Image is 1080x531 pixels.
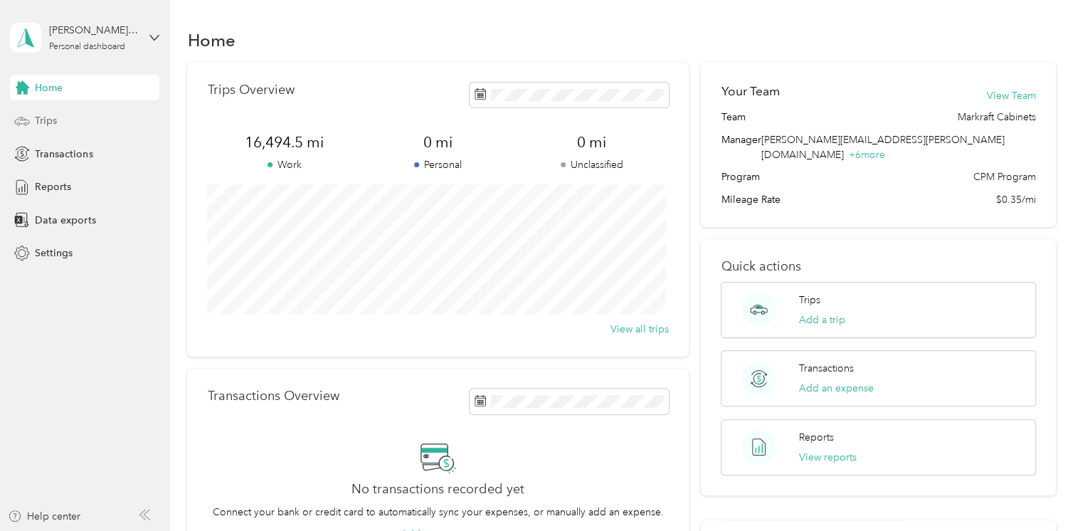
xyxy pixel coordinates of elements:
[799,293,820,307] p: Trips
[207,157,361,172] p: Work
[721,110,745,125] span: Team
[799,450,857,465] button: View reports
[515,132,669,152] span: 0 mi
[361,157,515,172] p: Personal
[721,259,1035,274] p: Quick actions
[351,482,524,497] h2: No transactions recorded yet
[35,179,71,194] span: Reports
[49,23,138,38] div: [PERSON_NAME][EMAIL_ADDRESS][PERSON_NAME][DOMAIN_NAME]
[207,132,361,152] span: 16,494.5 mi
[799,381,874,396] button: Add an expense
[996,192,1036,207] span: $0.35/mi
[721,192,780,207] span: Mileage Rate
[49,43,125,51] div: Personal dashboard
[973,169,1036,184] span: CPM Program
[35,213,95,228] span: Data exports
[761,134,1004,161] span: [PERSON_NAME][EMAIL_ADDRESS][PERSON_NAME][DOMAIN_NAME]
[799,361,854,376] p: Transactions
[799,312,845,327] button: Add a trip
[515,157,669,172] p: Unclassified
[8,509,80,524] button: Help center
[213,505,664,520] p: Connect your bank or credit card to automatically sync your expenses, or manually add an expense.
[721,83,779,100] h2: Your Team
[610,322,669,337] button: View all trips
[35,147,92,162] span: Transactions
[207,83,294,98] p: Trips Overview
[987,88,1036,103] button: View Team
[721,169,759,184] span: Program
[35,113,57,128] span: Trips
[848,149,884,161] span: + 6 more
[361,132,515,152] span: 0 mi
[1000,451,1080,531] iframe: Everlance-gr Chat Button Frame
[207,389,339,404] p: Transactions Overview
[721,132,761,162] span: Manager
[187,33,235,48] h1: Home
[35,246,73,261] span: Settings
[799,430,834,445] p: Reports
[958,110,1036,125] span: Markraft Cabinets
[35,80,63,95] span: Home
